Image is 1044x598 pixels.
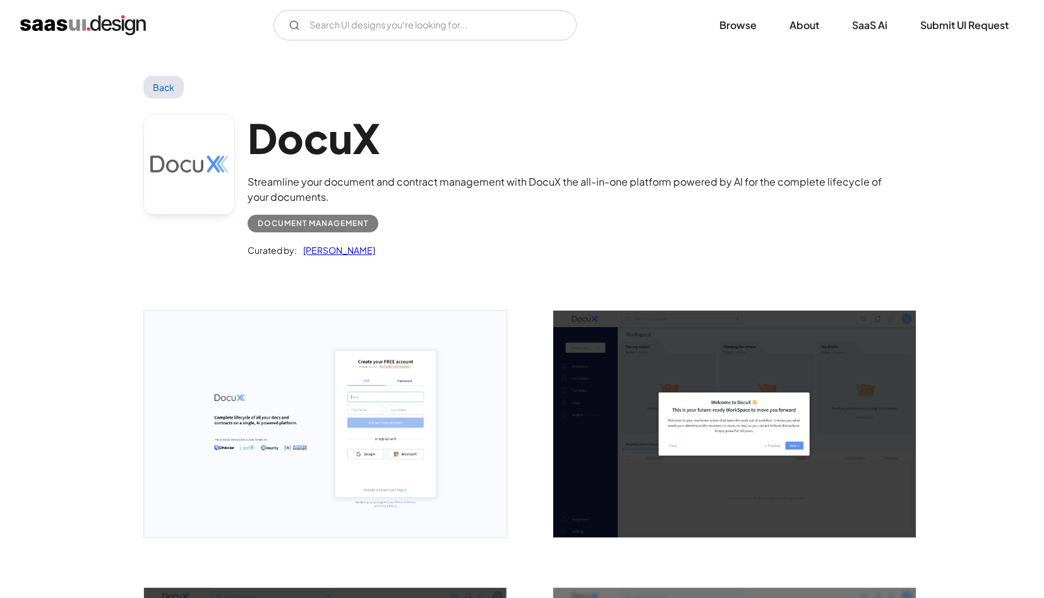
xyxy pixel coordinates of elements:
h1: DocuX [248,114,901,162]
a: SaaS Ai [837,11,903,39]
a: Browse [704,11,772,39]
a: open lightbox [144,311,507,537]
a: [PERSON_NAME] [297,242,375,258]
div: Streamline your document and contract management with DocuX the all-in-one platform powered by AI... [248,174,901,205]
a: open lightbox [553,311,916,537]
img: 649c04e129ddd0d77ca03f31_Docux%20Welcome%20Screen.png [553,311,916,537]
img: 649c04d0f44565b924e66df9_Docux%20Signup%20Screen.png [144,311,507,537]
a: home [20,15,146,35]
input: Search UI designs you're looking for... [273,10,577,40]
a: Back [143,76,184,99]
div: Document Management [258,216,368,231]
a: About [774,11,834,39]
div: Curated by: [248,242,297,258]
a: Submit UI Request [905,11,1024,39]
form: Email Form [273,10,577,40]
